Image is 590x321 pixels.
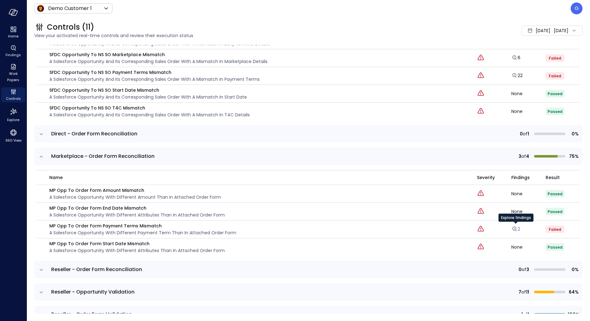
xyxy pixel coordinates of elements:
[1,62,25,84] div: Work Papers
[6,52,21,58] span: Findings
[523,311,528,318] span: of
[37,5,44,12] img: Icon
[8,33,18,39] span: Home
[49,212,225,218] p: A Salesforce Opportunity with different attributes than in attached order form
[49,51,268,58] p: SFDC Opportunity to NS SO Marketplace Mismatch
[51,130,137,137] span: Direct - Order Form Reconciliation
[526,266,529,273] span: 3
[477,190,484,198] div: Critical
[521,311,523,318] span: 1
[568,130,579,137] span: 0%
[49,111,250,118] p: A Salesforce Opportunity and its corresponding Sales Order with a mismatch in T4C details
[51,311,132,318] span: Reseller - Order Form Validation
[528,130,529,137] span: 1
[49,222,236,229] p: MP Opp To Order Form Payment Terms Mismatch
[4,71,23,83] span: Work Papers
[528,311,529,318] span: 1
[49,76,260,83] p: A Salesforce Opportunity and its corresponding Sales Order with a mismatch in payment terms
[521,289,526,295] span: of
[522,266,526,273] span: of
[575,5,579,12] p: G
[546,174,560,181] span: Result
[548,91,563,96] span: Passed
[51,266,142,273] span: Reseller - Order Form Reconciliation
[520,130,523,137] span: 0
[526,153,529,160] span: 4
[511,74,523,80] a: Explore findings
[568,153,579,160] span: 75%
[568,311,579,318] span: 100%
[1,127,25,144] div: 360 View
[49,58,268,65] p: A Salesforce Opportunity and its corresponding Sales Order with a mismatch in marketplace details
[49,229,236,236] p: A Salesforce Opportunity with different payment term than in attached order form
[1,25,25,40] div: Home
[477,207,484,216] div: Critical
[511,109,546,114] div: None
[548,191,563,197] span: Passed
[38,289,44,295] button: expand row
[477,54,484,62] div: Critical
[477,107,484,115] div: Critical
[51,288,135,295] span: Reseller - Opportunity Validation
[49,205,225,212] p: MP Opp To Order Form End Date Mismatch
[549,56,561,61] span: Failed
[548,209,563,214] span: Passed
[523,130,528,137] span: of
[511,209,546,214] div: None
[511,72,523,79] a: 22
[549,227,561,232] span: Failed
[548,245,563,250] span: Passed
[47,22,94,32] span: Controls (11)
[477,90,484,98] div: Critical
[1,87,25,102] div: Controls
[49,187,221,194] p: MP Opp To Order Form Amount Mismatch
[49,105,250,111] p: SFDC Opportunity to NS SO T4C Mismatch
[1,106,25,124] div: Explore
[38,153,44,160] button: expand row
[519,289,521,295] span: 7
[38,131,44,137] button: expand row
[7,117,19,123] span: Explore
[477,72,484,80] div: Critical
[34,32,430,39] span: View your activated real-time controls and review their execution status
[548,109,563,114] span: Passed
[536,27,550,34] span: [DATE]
[511,55,520,61] a: 6
[511,91,546,96] div: None
[49,87,247,94] p: SFDC Opportunity to NS SO Start Date Mismatch
[6,95,21,102] span: Controls
[568,289,579,295] span: 64%
[49,69,260,76] p: SFDC Opportunity to NS SO Payment Terms Mismatch
[38,312,44,318] button: expand row
[477,174,495,181] span: Severity
[5,137,22,143] span: 360 View
[568,266,579,273] span: 0%
[49,174,63,181] span: name
[51,153,155,160] span: Marketplace - Order Form Reconciliation
[511,192,546,196] div: None
[1,44,25,59] div: Findings
[511,245,546,249] div: None
[526,289,529,295] span: 11
[49,240,225,247] p: MP Opp To Order Form Start Date Mismatch
[38,267,44,273] button: expand row
[49,247,225,254] p: A Salesforce Opportunity with different attributes than in attached order form
[477,243,484,251] div: Critical
[499,214,533,222] div: Explore findings
[49,94,247,100] p: A Salesforce Opportunity and its corresponding Sales Order with a mismatch in start date
[49,194,221,201] p: A Salesforce Opportunity with different amount than in attached order form
[511,174,530,181] span: Findings
[571,2,583,14] div: Guy
[511,227,520,234] a: Explore findings
[519,266,522,273] span: 0
[511,56,520,62] a: Explore findings
[519,153,521,160] span: 3
[521,153,526,160] span: of
[477,225,484,233] div: Critical
[48,5,92,12] p: Demo Customer 1
[511,226,520,232] a: 2
[549,73,561,79] span: Failed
